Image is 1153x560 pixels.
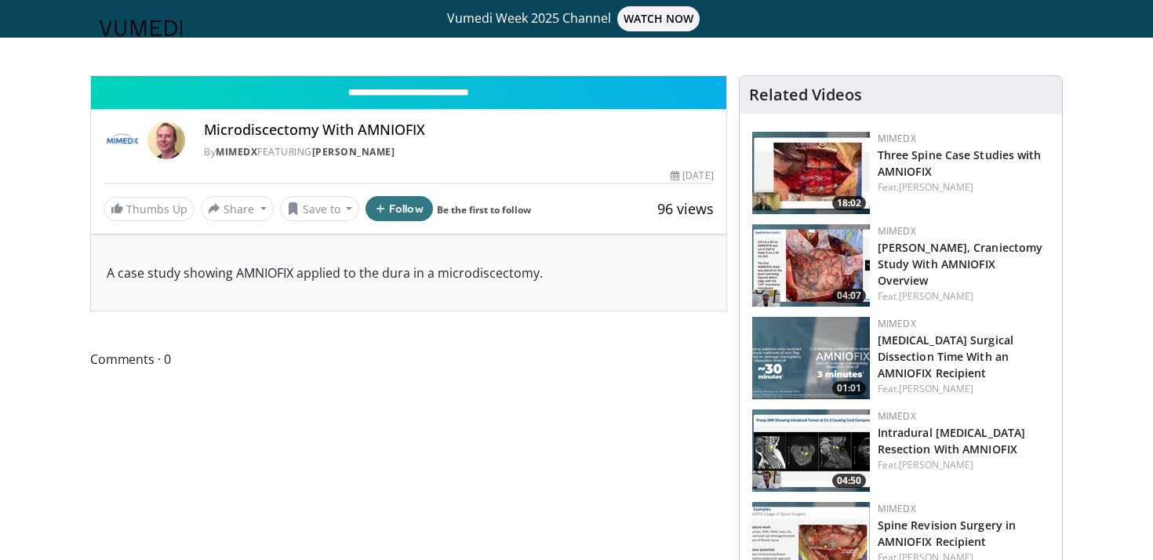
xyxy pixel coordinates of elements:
div: By FEATURING [204,145,714,159]
img: b3bc365c-1956-4fdf-a278-b344dfed1373.png.150x105_q85_crop-smart_upscale.png [752,224,870,307]
img: 34c974b5-e942-4b60-b0f4-1f83c610957b.150x105_q85_crop-smart_upscale.jpg [752,132,870,214]
a: [PERSON_NAME] [312,145,395,158]
h4: Related Videos [749,85,862,104]
a: [PERSON_NAME] [899,382,973,395]
img: 088ec5d4-8464-444d-8e35-90e03b182837.png.150x105_q85_crop-smart_upscale.png [752,317,870,399]
div: Feat. [878,382,1049,396]
p: ​​A case study showing AMNIOFIX applied to the dura in a microdiscectomy. [107,264,711,282]
div: Feat. [878,458,1049,472]
h4: Microdiscectomy With AMNIOFIX [204,122,714,139]
span: 18:02 [832,196,866,210]
img: MIMEDX [104,122,141,159]
span: 04:07 [832,289,866,303]
button: Follow [366,196,433,221]
a: MIMEDX [878,132,916,145]
button: Share [201,196,274,221]
div: [DATE] [671,169,713,183]
a: 04:50 [752,409,870,492]
a: 01:01 [752,317,870,399]
span: 04:50 [832,474,866,488]
span: Comments 0 [90,349,727,369]
button: Save to [280,196,360,221]
a: [PERSON_NAME] [899,180,973,194]
a: [MEDICAL_DATA] Surgical Dissection Time With an AMNIOFIX Recipient [878,333,1013,380]
a: 18:02 [752,132,870,214]
a: [PERSON_NAME], Craniectomy Study With AMNIOFIX Overview [878,240,1043,288]
a: Be the first to follow [437,203,531,216]
span: 96 views [657,199,714,218]
div: Feat. [878,180,1049,195]
a: Intradural [MEDICAL_DATA] Resection With AMNIOFIX [878,425,1026,456]
a: [PERSON_NAME] [899,458,973,471]
a: MIMEDX [878,502,916,515]
a: 04:07 [752,224,870,307]
a: Spine Revision Surgery in AMNIOFIX Recipient [878,518,1017,549]
span: 01:01 [832,381,866,395]
a: MIMEDX [216,145,257,158]
a: MIMEDX [878,409,916,423]
img: VuMedi Logo [100,20,183,36]
img: Avatar [147,122,185,159]
a: Thumbs Up [104,197,195,221]
a: MIMEDX [878,224,916,238]
a: MIMEDX [878,317,916,330]
a: Three Spine Case Studies with AMNIOFIX [878,147,1042,179]
img: 28130dcb-9415-4d18-b2f0-fa0e29a55ae1.png.150x105_q85_crop-smart_upscale.png [752,409,870,492]
div: Feat. [878,289,1049,304]
a: [PERSON_NAME] [899,289,973,303]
